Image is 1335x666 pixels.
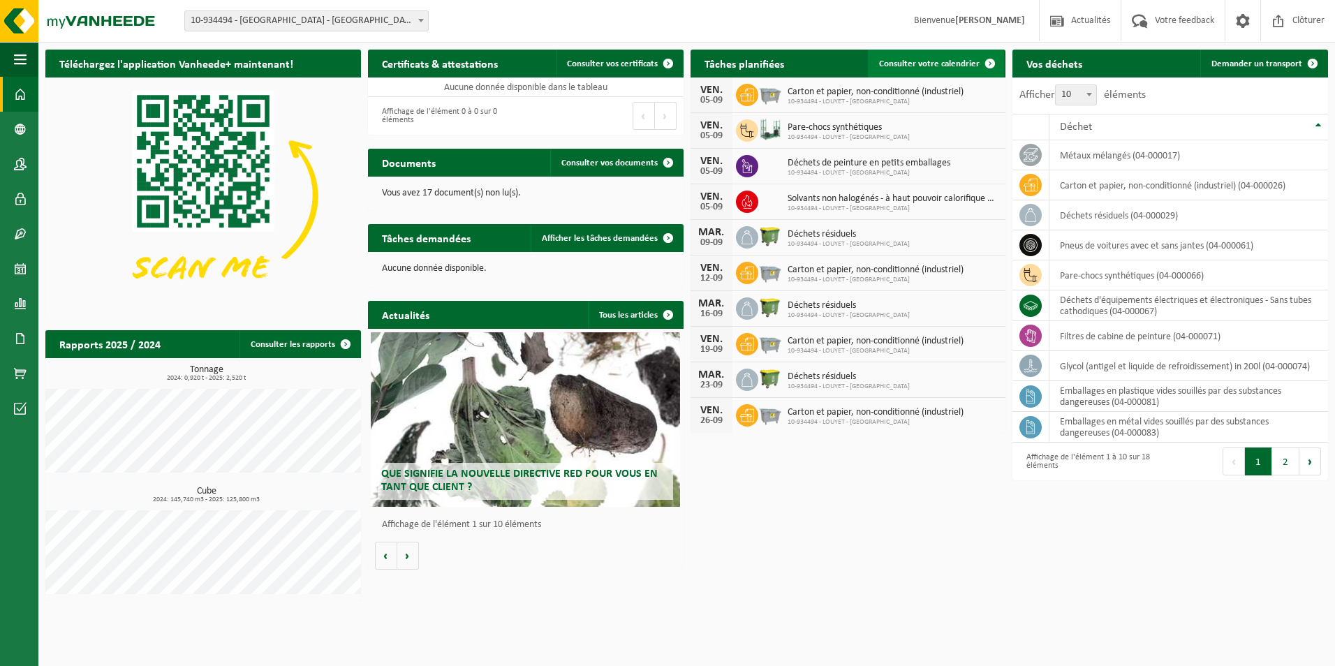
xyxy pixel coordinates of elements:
[698,262,725,274] div: VEN.
[788,87,964,98] span: Carton et papier, non-conditionné (industriel)
[52,365,361,382] h3: Tonnage
[550,149,682,177] a: Consulter vos documents
[698,309,725,319] div: 16-09
[1049,230,1328,260] td: pneus de voitures avec et sans jantes (04-000061)
[758,224,782,248] img: WB-1100-HPE-GN-50
[788,98,964,106] span: 10-934494 - LOUYET - [GEOGRAPHIC_DATA]
[758,260,782,283] img: WB-2500-GAL-GY-01
[1049,140,1328,170] td: métaux mélangés (04-000017)
[633,102,655,130] button: Previous
[955,15,1025,26] strong: [PERSON_NAME]
[698,131,725,141] div: 05-09
[588,301,682,329] a: Tous les articles
[1055,84,1097,105] span: 10
[788,371,910,383] span: Déchets résiduels
[184,10,429,31] span: 10-934494 - LOUYET - MONT ST GUIBERT - MONT-SAINT-GUIBERT
[45,77,361,314] img: Download de VHEPlus App
[567,59,658,68] span: Consulter vos certificats
[531,224,682,252] a: Afficher les tâches demandées
[788,418,964,427] span: 10-934494 - LOUYET - [GEOGRAPHIC_DATA]
[1019,446,1163,477] div: Affichage de l'élément 1 à 10 sur 18 éléments
[698,274,725,283] div: 12-09
[879,59,980,68] span: Consulter votre calendrier
[788,336,964,347] span: Carton et papier, non-conditionné (industriel)
[788,205,999,213] span: 10-934494 - LOUYET - [GEOGRAPHIC_DATA]
[698,84,725,96] div: VEN.
[1245,447,1272,475] button: 1
[788,347,964,355] span: 10-934494 - LOUYET - [GEOGRAPHIC_DATA]
[1211,59,1302,68] span: Demander un transport
[788,133,910,142] span: 10-934494 - LOUYET - [GEOGRAPHIC_DATA]
[788,229,910,240] span: Déchets résiduels
[788,193,999,205] span: Solvants non halogénés - à haut pouvoir calorifique en petits emballages (<200l)
[1060,121,1092,133] span: Déchet
[371,332,680,507] a: Que signifie la nouvelle directive RED pour vous en tant que client ?
[556,50,682,77] a: Consulter vos certificats
[45,330,175,357] h2: Rapports 2025 / 2024
[542,234,658,243] span: Afficher les tâches demandées
[1056,85,1096,105] span: 10
[52,496,361,503] span: 2024: 145,740 m3 - 2025: 125,800 m3
[1049,321,1328,351] td: filtres de cabine de peinture (04-000071)
[788,407,964,418] span: Carton et papier, non-conditionné (industriel)
[1049,412,1328,443] td: emballages en métal vides souillés par des substances dangereuses (04-000083)
[758,402,782,426] img: WB-2500-GAL-GY-01
[698,416,725,426] div: 26-09
[397,542,419,570] button: Volgende
[1049,170,1328,200] td: carton et papier, non-conditionné (industriel) (04-000026)
[1049,260,1328,290] td: pare-chocs synthétiques (04-000066)
[1049,351,1328,381] td: glycol (antigel et liquide de refroidissement) in 200l (04-000074)
[1223,447,1245,475] button: Previous
[698,167,725,177] div: 05-09
[382,264,670,274] p: Aucune donnée disponible.
[758,82,782,105] img: WB-2500-GAL-GY-01
[758,367,782,390] img: WB-1100-HPE-GN-50
[788,300,910,311] span: Déchets résiduels
[382,520,677,530] p: Affichage de l'élément 1 sur 10 éléments
[1012,50,1096,77] h2: Vos déchets
[368,149,450,176] h2: Documents
[698,405,725,416] div: VEN.
[788,169,950,177] span: 10-934494 - LOUYET - [GEOGRAPHIC_DATA]
[698,334,725,345] div: VEN.
[788,122,910,133] span: Pare-chocs synthétiques
[52,375,361,382] span: 2024: 0,920 t - 2025: 2,520 t
[52,487,361,503] h3: Cube
[185,11,428,31] span: 10-934494 - LOUYET - MONT ST GUIBERT - MONT-SAINT-GUIBERT
[375,101,519,131] div: Affichage de l'élément 0 à 0 sur 0 éléments
[698,369,725,380] div: MAR.
[561,158,658,168] span: Consulter vos documents
[381,468,658,493] span: Que signifie la nouvelle directive RED pour vous en tant que client ?
[698,96,725,105] div: 05-09
[368,301,443,328] h2: Actualités
[698,238,725,248] div: 09-09
[698,156,725,167] div: VEN.
[1200,50,1327,77] a: Demander un transport
[368,224,485,251] h2: Tâches demandées
[698,120,725,131] div: VEN.
[788,383,910,391] span: 10-934494 - LOUYET - [GEOGRAPHIC_DATA]
[788,158,950,169] span: Déchets de peinture en petits emballages
[788,240,910,249] span: 10-934494 - LOUYET - [GEOGRAPHIC_DATA]
[698,345,725,355] div: 19-09
[788,276,964,284] span: 10-934494 - LOUYET - [GEOGRAPHIC_DATA]
[1299,447,1321,475] button: Next
[368,50,512,77] h2: Certificats & attestations
[1049,200,1328,230] td: déchets résiduels (04-000029)
[868,50,1004,77] a: Consulter votre calendrier
[1049,381,1328,412] td: emballages en plastique vides souillés par des substances dangereuses (04-000081)
[698,202,725,212] div: 05-09
[758,295,782,319] img: WB-1100-HPE-GN-50
[368,77,684,97] td: Aucune donnée disponible dans le tableau
[239,330,360,358] a: Consulter les rapports
[375,542,397,570] button: Vorige
[691,50,798,77] h2: Tâches planifiées
[45,50,307,77] h2: Téléchargez l'application Vanheede+ maintenant!
[655,102,677,130] button: Next
[1272,447,1299,475] button: 2
[788,311,910,320] span: 10-934494 - LOUYET - [GEOGRAPHIC_DATA]
[698,380,725,390] div: 23-09
[382,188,670,198] p: Vous avez 17 document(s) non lu(s).
[698,191,725,202] div: VEN.
[1049,290,1328,321] td: déchets d'équipements électriques et électroniques - Sans tubes cathodiques (04-000067)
